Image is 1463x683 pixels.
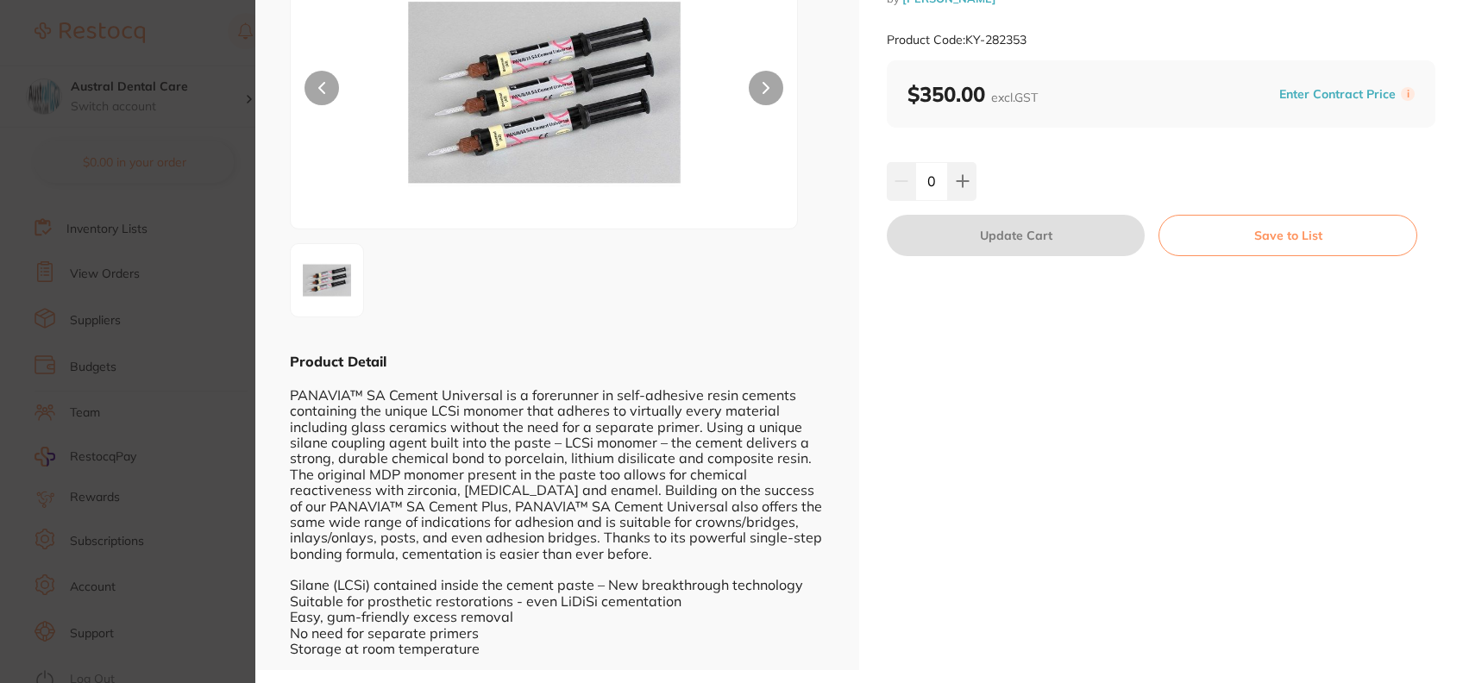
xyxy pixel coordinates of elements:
label: i [1401,87,1415,101]
button: Enter Contract Price [1274,86,1401,103]
b: $350.00 [907,81,1038,107]
small: Product Code: KY-282353 [887,33,1027,47]
b: Product Detail [290,353,386,370]
div: PANAVIA™ SA Cement Universal is a forerunner in self-adhesive resin cements containing the unique... [290,371,825,656]
button: Save to List [1158,215,1417,256]
button: Update Cart [887,215,1145,256]
span: excl. GST [991,90,1038,105]
img: My5qcGc [296,249,358,311]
